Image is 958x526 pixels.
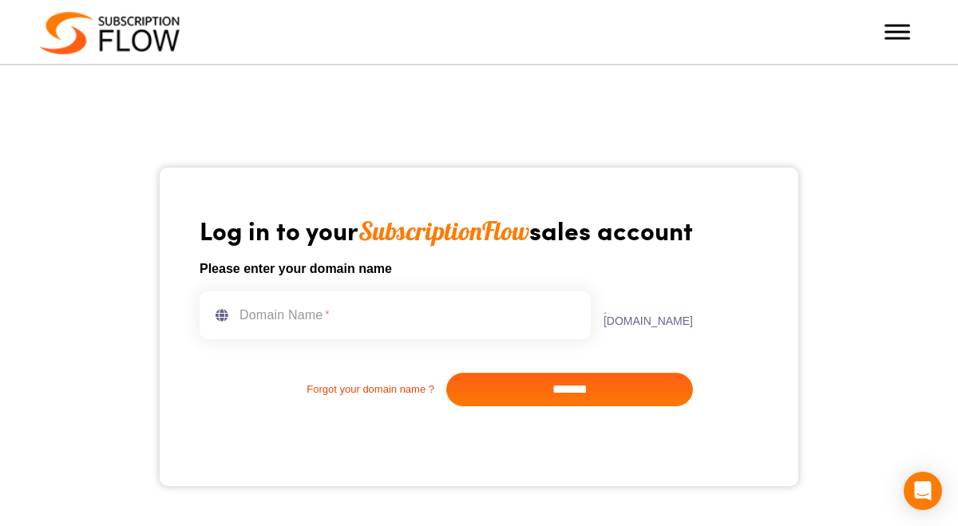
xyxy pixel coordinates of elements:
h1: Log in to your sales account [200,214,693,247]
button: Toggle Menu [885,24,910,39]
div: Open Intercom Messenger [904,472,942,510]
img: Subscriptionflow [40,12,180,54]
label: .[DOMAIN_NAME] [591,304,693,326]
h6: Please enter your domain name [200,259,693,279]
a: Forgot your domain name ? [200,382,446,397]
span: SubscriptionFlow [358,215,529,247]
